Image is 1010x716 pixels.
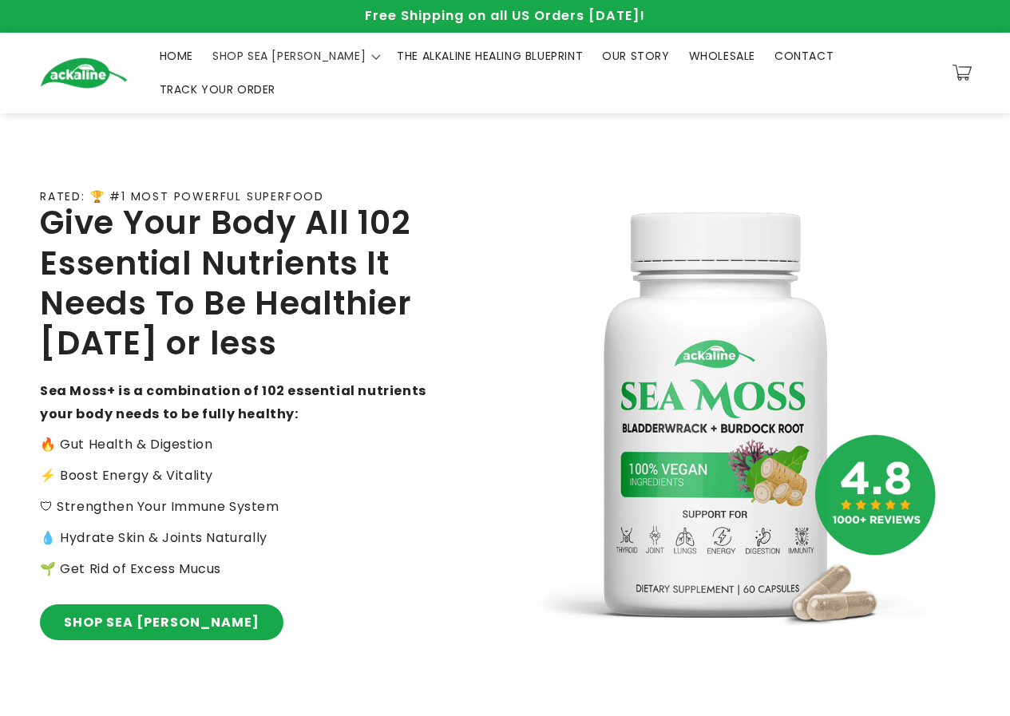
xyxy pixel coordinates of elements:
[40,57,128,89] img: Ackaline
[40,190,324,204] p: RATED: 🏆 #1 MOST POWERFUL SUPERFOOD
[365,6,645,25] span: Free Shipping on all US Orders [DATE]!
[160,49,193,63] span: HOME
[592,39,679,73] a: OUR STORY
[40,558,450,581] p: 🌱 Get Rid of Excess Mucus
[40,203,450,364] h2: Give Your Body All 102 Essential Nutrients It Needs To Be Healthier [DATE] or less
[602,49,669,63] span: OUR STORY
[212,49,366,63] span: SHOP SEA [PERSON_NAME]
[765,39,843,73] a: CONTACT
[689,49,755,63] span: WHOLESALE
[774,49,834,63] span: CONTACT
[40,433,450,457] p: 🔥 Gut Health & Digestion
[150,39,203,73] a: HOME
[387,39,592,73] a: THE ALKALINE HEALING BLUEPRINT
[397,49,583,63] span: THE ALKALINE HEALING BLUEPRINT
[203,39,387,73] summary: SHOP SEA [PERSON_NAME]
[40,465,450,488] p: ⚡️ Boost Energy & Vitality
[150,73,286,106] a: TRACK YOUR ORDER
[679,39,765,73] a: WHOLESALE
[40,604,283,640] a: SHOP SEA [PERSON_NAME]
[40,496,450,519] p: 🛡 Strengthen Your Immune System
[160,82,276,97] span: TRACK YOUR ORDER
[40,382,426,423] strong: Sea Moss+ is a combination of 102 essential nutrients your body needs to be fully healthy:
[40,527,450,550] p: 💧 Hydrate Skin & Joints Naturally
